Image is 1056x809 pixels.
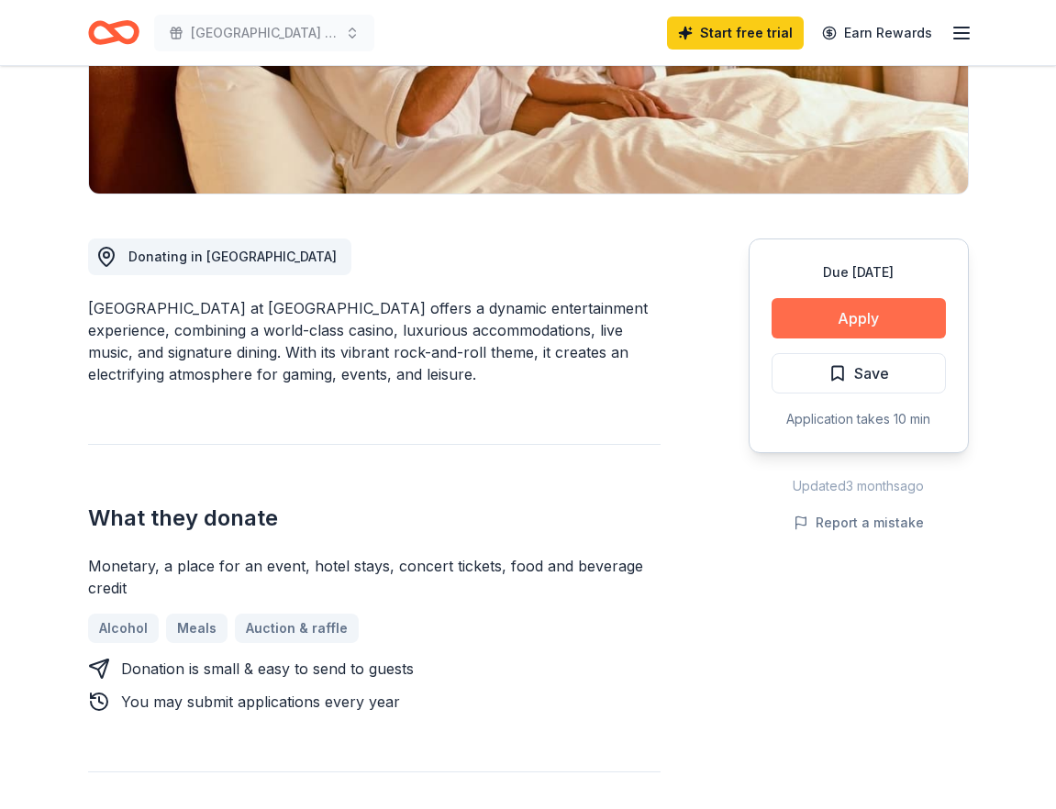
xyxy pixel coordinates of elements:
span: Save [854,361,889,385]
a: Meals [166,614,228,643]
div: Monetary, a place for an event, hotel stays, concert tickets, food and beverage credit [88,555,661,599]
span: [GEOGRAPHIC_DATA] Visual Arts Boosters Club [191,22,338,44]
div: You may submit applications every year [121,691,400,713]
button: Apply [772,298,946,338]
div: Donation is small & easy to send to guests [121,658,414,680]
div: Application takes 10 min [772,408,946,430]
div: [GEOGRAPHIC_DATA] at [GEOGRAPHIC_DATA] offers a dynamic entertainment experience, combining a wor... [88,297,661,385]
div: Updated 3 months ago [749,475,969,497]
button: Report a mistake [794,512,924,534]
h2: What they donate [88,504,661,533]
a: Home [88,11,139,54]
span: Donating in [GEOGRAPHIC_DATA] [128,249,337,264]
a: Auction & raffle [235,614,359,643]
a: Alcohol [88,614,159,643]
a: Earn Rewards [811,17,943,50]
button: [GEOGRAPHIC_DATA] Visual Arts Boosters Club [154,15,374,51]
div: Due [DATE] [772,261,946,283]
button: Save [772,353,946,393]
a: Start free trial [667,17,804,50]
